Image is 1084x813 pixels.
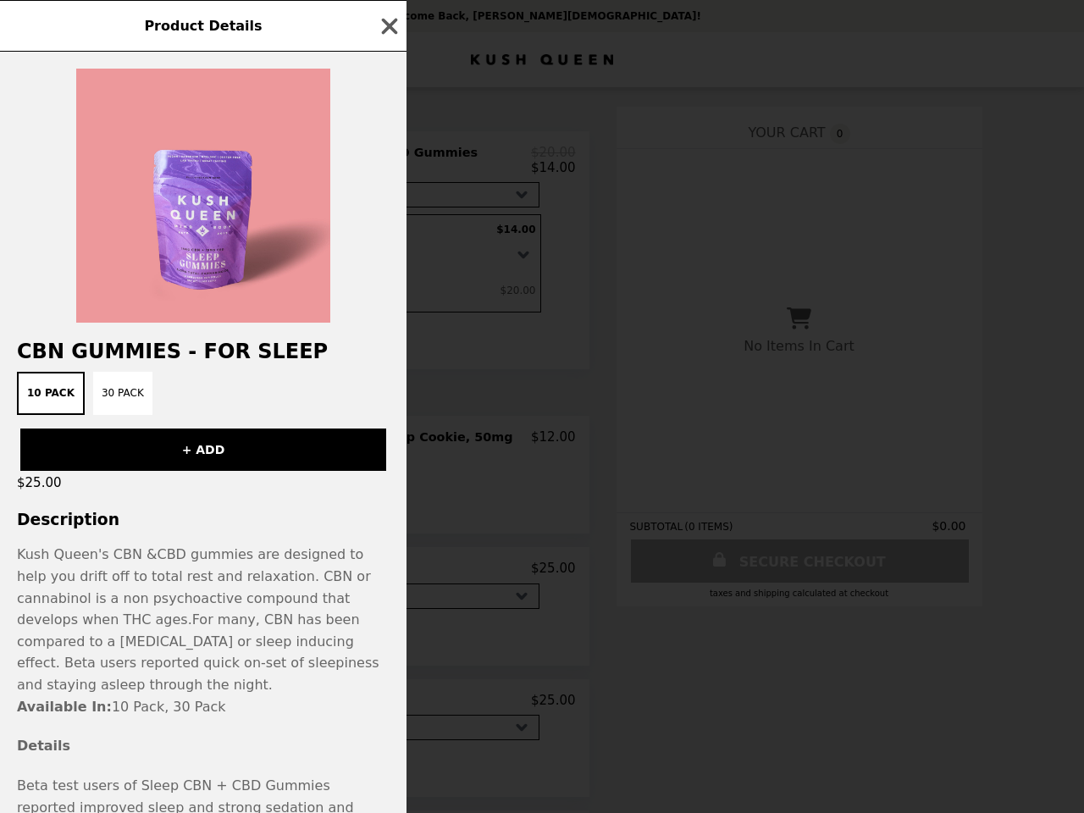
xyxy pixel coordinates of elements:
span: 10 Pack, 30 Pack [17,699,226,715]
button: + ADD [20,429,386,471]
strong: Available In: [17,699,112,715]
p: For many, CBN has been compared to a [MEDICAL_DATA] or sleep inducing effect. Beta users reported... [17,544,390,695]
b: Details [17,738,70,754]
button: 10 Pack [17,372,85,415]
span: Kush Queen's CBN & [17,546,157,562]
span: Product Details [144,18,262,34]
button: 30 Pack [93,372,152,415]
span: CBD gummies are designed to help you drift off to total rest and relaxation. CBN or cannabinol is... [17,546,371,628]
img: 10 Pack [76,69,330,323]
